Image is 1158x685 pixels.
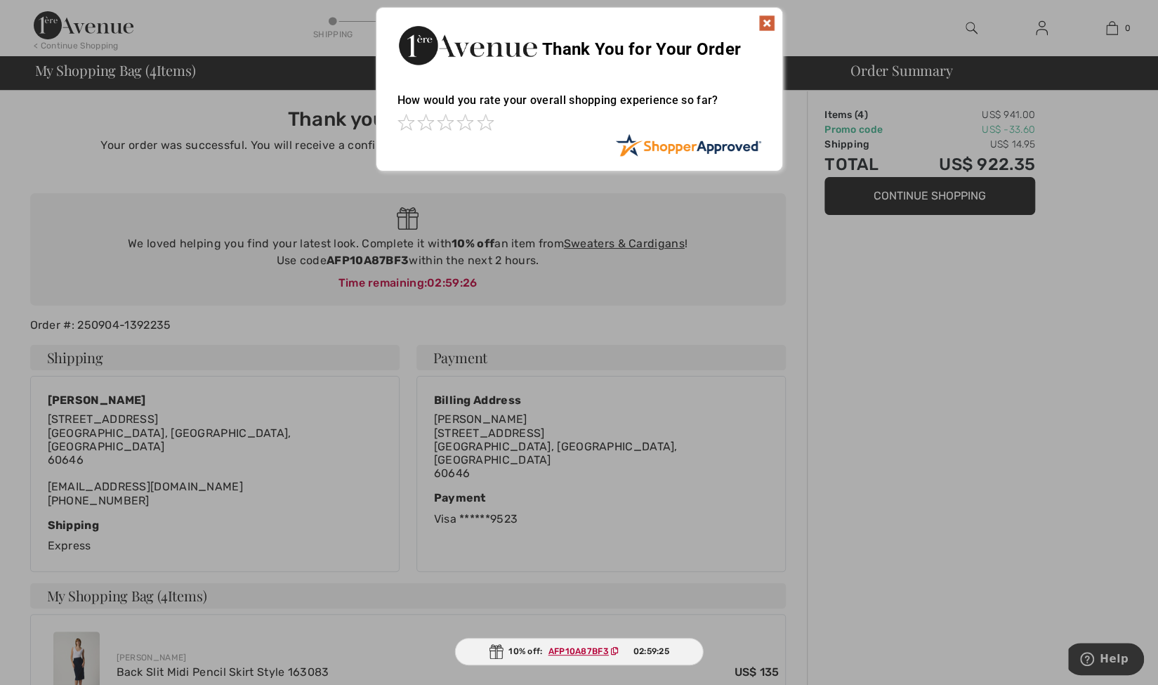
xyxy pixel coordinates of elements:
[633,645,669,658] span: 02:59:25
[397,79,761,133] div: How would you rate your overall shopping experience so far?
[32,10,60,22] span: Help
[758,15,775,32] img: x
[489,644,503,659] img: Gift.svg
[542,39,741,59] span: Thank You for Your Order
[454,638,704,665] div: 10% off:
[397,22,538,69] img: Thank You for Your Order
[548,646,609,656] ins: AFP10A87BF3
